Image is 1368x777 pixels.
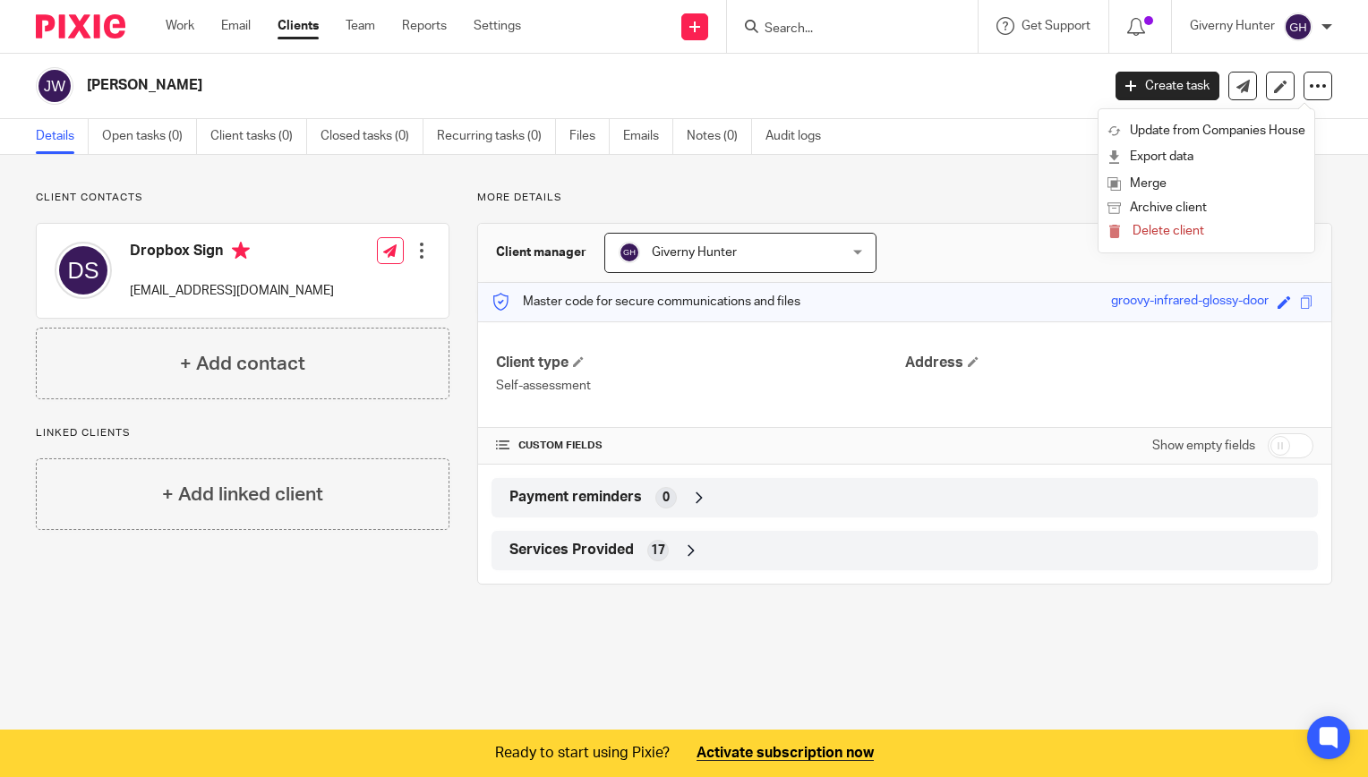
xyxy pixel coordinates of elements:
a: Notes (0) [687,119,752,154]
img: svg%3E [55,242,112,299]
button: Archive client [1107,197,1305,220]
h4: + Add contact [180,350,305,378]
h4: Dropbox Sign [130,242,334,264]
h4: Address [905,354,1313,372]
a: Export data [1107,144,1305,170]
a: Update from Companies House [1107,118,1305,144]
h4: Client type [496,354,904,372]
a: Details [36,119,89,154]
img: svg%3E [1284,13,1312,41]
span: 17 [651,542,665,559]
a: Files [569,119,610,154]
p: Linked clients [36,426,449,440]
a: Clients [278,17,319,35]
h3: Client manager [496,243,586,261]
span: 0 [663,489,670,507]
a: Merge [1107,171,1305,197]
a: Emails [623,119,673,154]
a: Open tasks (0) [102,119,197,154]
p: Self-assessment [496,377,904,395]
a: Settings [474,17,521,35]
a: Reports [402,17,447,35]
img: svg%3E [36,67,73,105]
span: Get Support [1022,20,1090,32]
h2: [PERSON_NAME] [87,76,888,95]
p: Master code for secure communications and files [492,293,800,311]
input: Search [763,21,924,38]
a: Team [346,17,375,35]
p: Client contacts [36,191,449,205]
label: Show empty fields [1152,437,1255,455]
button: Delete client [1107,220,1305,243]
img: Pixie [36,14,125,38]
a: Create task [1116,72,1219,100]
span: Giverny Hunter [652,246,737,259]
a: Email [221,17,251,35]
a: Work [166,17,194,35]
h4: + Add linked client [162,481,323,508]
a: Audit logs [765,119,834,154]
p: Giverny Hunter [1190,17,1275,35]
span: Payment reminders [509,488,642,507]
div: groovy-infrared-glossy-door [1111,292,1269,312]
p: More details [477,191,1332,205]
a: Recurring tasks (0) [437,119,556,154]
h4: CUSTOM FIELDS [496,439,904,453]
p: [EMAIL_ADDRESS][DOMAIN_NAME] [130,282,334,300]
i: Primary [232,242,250,260]
a: Closed tasks (0) [321,119,423,154]
img: svg%3E [619,242,640,263]
span: Services Provided [509,541,634,559]
a: Client tasks (0) [210,119,307,154]
span: Delete client [1133,225,1204,237]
